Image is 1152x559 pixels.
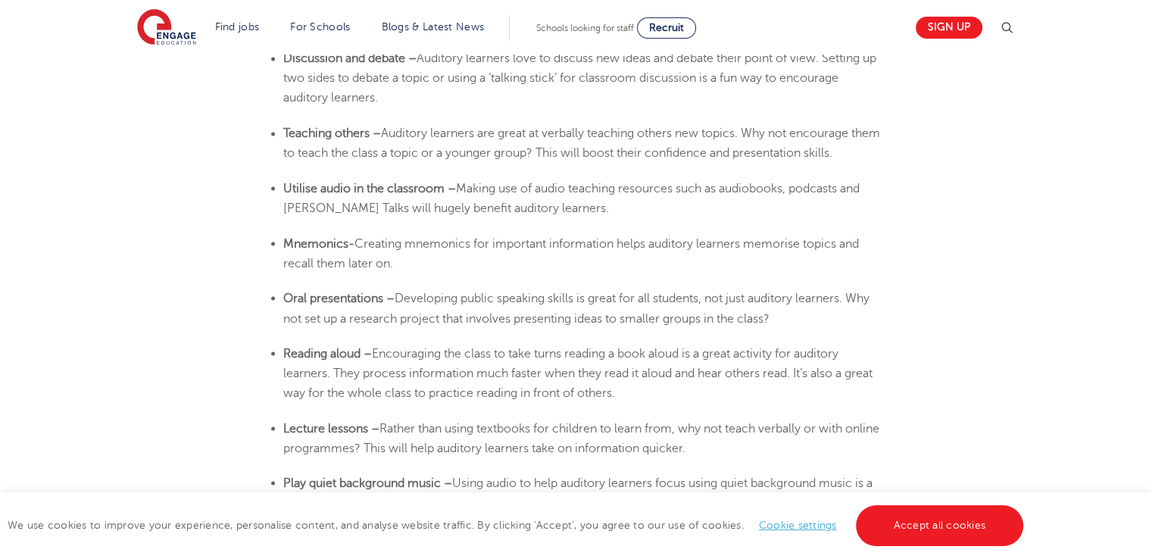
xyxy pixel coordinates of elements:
li: Making use of audio teaching resources such as audiobooks, podcasts and [PERSON_NAME] Talks will ... [283,178,884,218]
span: Recruit [649,22,684,33]
a: Blogs & Latest News [382,21,485,33]
b: Utilise audio in the classroom – [283,181,456,195]
img: Engage Education [137,9,196,47]
li: Creating mnemonics for important information helps auditory learners memorise topics and recall t... [283,233,884,273]
b: Mnemonics- [283,236,354,250]
a: Find jobs [215,21,260,33]
b: Play quiet background music – [283,476,452,489]
li: Auditory learners are great at verbally teaching others new topics. Why not encourage them to tea... [283,123,884,164]
b: Discussion and debate – [283,52,417,65]
li: Using audio to help auditory learners focus using quiet background music is a great way to encour... [283,473,884,532]
li: Encouraging the class to take turns reading a book aloud is a great activity for auditory learner... [283,343,884,403]
span: Schools looking for staff [536,23,634,33]
b: Reading aloud – [283,346,372,360]
b: Lecture lessons – [283,421,379,435]
a: Sign up [916,17,982,39]
span: We use cookies to improve your experience, personalise content, and analyse website traffic. By c... [8,520,1027,531]
b: Teaching others – [283,126,381,140]
li: Auditory learners love to discuss new ideas and debate their point of view. Setting up two sides ... [283,48,884,108]
b: Oral presentations – [283,291,395,304]
a: Recruit [637,17,696,39]
a: Cookie settings [759,520,837,531]
a: For Schools [290,21,350,33]
li: Rather than using textbooks for children to learn from, why not teach verbally or with online pro... [283,418,884,458]
li: Developing public speaking skills is great for all students, not just auditory learners. Why not ... [283,288,884,328]
a: Accept all cookies [856,505,1024,546]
